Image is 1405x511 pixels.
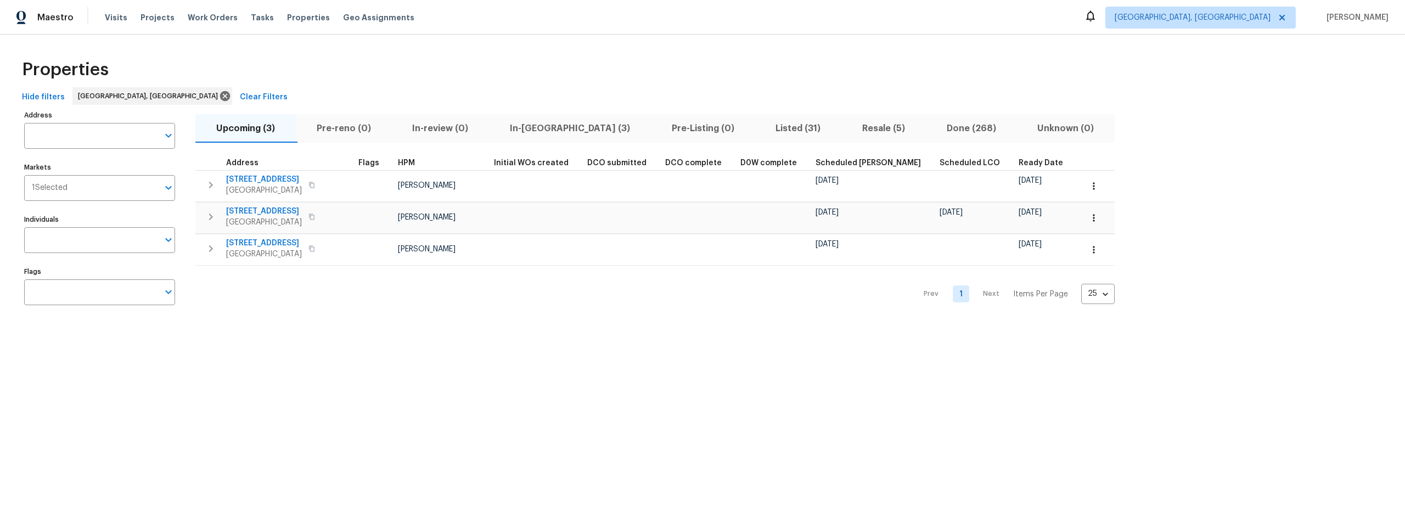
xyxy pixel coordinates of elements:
[398,121,482,136] span: In-review (0)
[18,87,69,108] button: Hide filters
[761,121,835,136] span: Listed (31)
[816,177,839,184] span: [DATE]
[188,12,238,23] span: Work Orders
[816,240,839,248] span: [DATE]
[1019,159,1063,167] span: Ready Date
[226,174,302,185] span: [STREET_ADDRESS]
[24,216,175,223] label: Individuals
[22,64,109,75] span: Properties
[226,206,302,217] span: [STREET_ADDRESS]
[37,12,74,23] span: Maestro
[202,121,289,136] span: Upcoming (3)
[816,159,921,167] span: Scheduled [PERSON_NAME]
[24,164,175,171] label: Markets
[665,159,722,167] span: DCO complete
[740,159,797,167] span: D0W complete
[940,209,963,216] span: [DATE]
[161,180,176,195] button: Open
[398,214,456,221] span: [PERSON_NAME]
[1013,289,1068,300] p: Items Per Page
[161,128,176,143] button: Open
[1019,209,1042,216] span: [DATE]
[24,112,175,119] label: Address
[496,121,644,136] span: In-[GEOGRAPHIC_DATA] (3)
[78,91,222,102] span: [GEOGRAPHIC_DATA], [GEOGRAPHIC_DATA]
[226,249,302,260] span: [GEOGRAPHIC_DATA]
[358,159,379,167] span: Flags
[240,91,288,104] span: Clear Filters
[343,12,414,23] span: Geo Assignments
[398,182,456,189] span: [PERSON_NAME]
[161,284,176,300] button: Open
[226,238,302,249] span: [STREET_ADDRESS]
[140,12,175,23] span: Projects
[72,87,232,105] div: [GEOGRAPHIC_DATA], [GEOGRAPHIC_DATA]
[848,121,919,136] span: Resale (5)
[32,183,68,193] span: 1 Selected
[251,14,274,21] span: Tasks
[657,121,749,136] span: Pre-Listing (0)
[302,121,385,136] span: Pre-reno (0)
[932,121,1010,136] span: Done (268)
[1115,12,1271,23] span: [GEOGRAPHIC_DATA], [GEOGRAPHIC_DATA]
[587,159,647,167] span: DCO submitted
[22,91,65,104] span: Hide filters
[226,185,302,196] span: [GEOGRAPHIC_DATA]
[1019,177,1042,184] span: [DATE]
[226,217,302,228] span: [GEOGRAPHIC_DATA]
[1019,240,1042,248] span: [DATE]
[287,12,330,23] span: Properties
[398,159,415,167] span: HPM
[913,272,1115,316] nav: Pagination Navigation
[235,87,292,108] button: Clear Filters
[1023,121,1108,136] span: Unknown (0)
[226,159,258,167] span: Address
[940,159,1000,167] span: Scheduled LCO
[1081,279,1115,308] div: 25
[161,232,176,248] button: Open
[494,159,569,167] span: Initial WOs created
[24,268,175,275] label: Flags
[398,245,456,253] span: [PERSON_NAME]
[105,12,127,23] span: Visits
[953,285,969,302] a: Goto page 1
[1322,12,1389,23] span: [PERSON_NAME]
[816,209,839,216] span: [DATE]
